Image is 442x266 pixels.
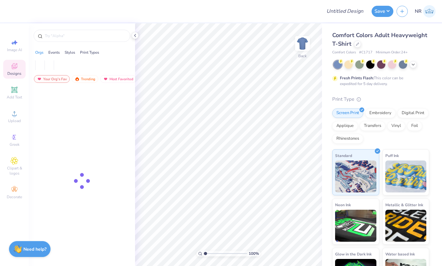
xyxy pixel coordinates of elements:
[335,251,372,257] span: Glow in the Dark Ink
[340,75,374,81] strong: Fresh Prints Flash:
[80,50,99,55] div: Print Types
[335,152,352,159] span: Standard
[335,201,351,208] span: Neon Ink
[385,160,427,192] img: Puff Ink
[360,121,385,131] div: Transfers
[332,96,429,103] div: Print Type
[385,152,399,159] span: Puff Ink
[335,210,376,242] img: Neon Ink
[100,75,136,83] div: Most Favorited
[332,134,363,144] div: Rhinestones
[385,201,423,208] span: Metallic & Glitter Ink
[7,95,22,100] span: Add Text
[3,166,26,176] span: Clipart & logos
[407,121,422,131] div: Foil
[296,37,309,50] img: Back
[298,53,307,59] div: Back
[332,31,427,48] span: Comfort Colors Adult Heavyweight T-Shirt
[332,50,356,55] span: Comfort Colors
[75,77,80,81] img: trending.gif
[34,75,70,83] div: Your Org's Fav
[415,8,422,15] span: NR
[335,160,376,192] img: Standard
[7,47,22,52] span: Image AI
[365,108,396,118] div: Embroidery
[35,50,44,55] div: Orgs
[65,50,75,55] div: Styles
[415,5,436,18] a: NR
[8,118,21,123] span: Upload
[48,50,60,55] div: Events
[103,77,108,81] img: most_fav.gif
[340,75,419,87] div: This color can be expedited for 5 day delivery.
[372,6,393,17] button: Save
[359,50,373,55] span: # C1717
[23,246,46,252] strong: Need help?
[44,33,126,39] input: Try "Alpha"
[385,251,415,257] span: Water based Ink
[7,71,21,76] span: Designs
[385,210,427,242] img: Metallic & Glitter Ink
[332,108,363,118] div: Screen Print
[423,5,436,18] img: Nikki Rose
[249,251,259,256] span: 100 %
[332,121,358,131] div: Applique
[37,77,42,81] img: most_fav.gif
[387,121,405,131] div: Vinyl
[398,108,429,118] div: Digital Print
[7,194,22,199] span: Decorate
[376,50,408,55] span: Minimum Order: 24 +
[72,75,98,83] div: Trending
[321,5,368,18] input: Untitled Design
[10,142,20,147] span: Greek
